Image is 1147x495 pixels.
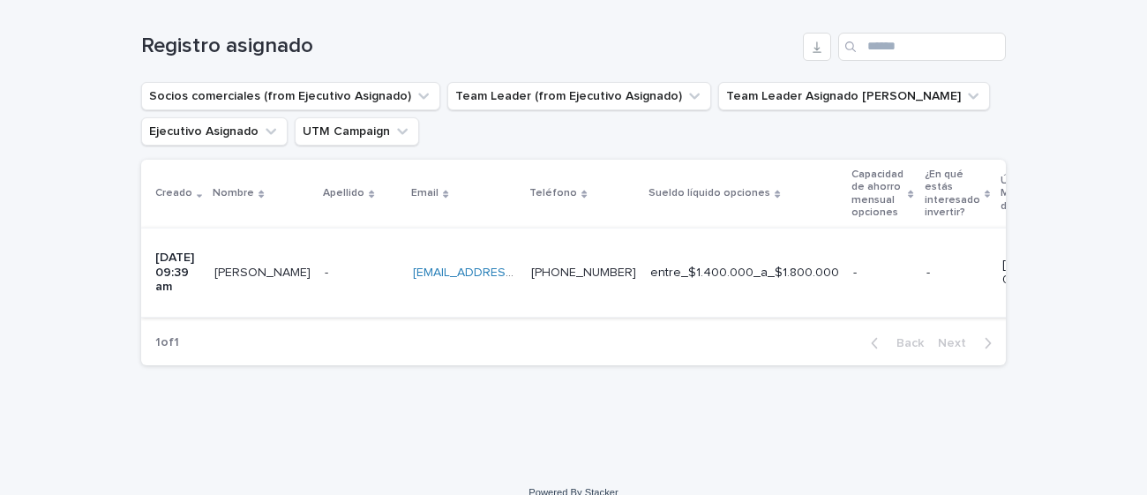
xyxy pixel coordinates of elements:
[931,335,1006,351] button: Next
[851,165,903,223] p: Capacidad de ahorro mensual opciones
[413,266,612,279] a: [EMAIL_ADDRESS][DOMAIN_NAME]
[295,117,419,146] button: UTM Campaign
[853,266,911,281] p: -
[141,34,796,59] h1: Registro asignado
[718,82,990,110] button: Team Leader Asignado LLamados
[886,337,924,349] span: Back
[213,184,254,203] p: Nombre
[141,117,288,146] button: Ejecutivo Asignado
[650,266,839,281] p: entre_$1.400.000_a_$1.800.000
[648,184,770,203] p: Sueldo líquido opciones
[1001,171,1065,216] p: Última Modificación de Status
[938,337,977,349] span: Next
[155,251,200,295] p: [DATE] 09:39 am
[925,165,980,223] p: ¿En qué estás interesado invertir?
[155,184,192,203] p: Creado
[411,184,439,203] p: Email
[531,266,636,279] a: [PHONE_NUMBER]
[529,184,577,203] p: Teléfono
[323,184,364,203] p: Apellido
[926,266,988,281] p: -
[1002,258,1073,288] p: [DATE] 09:39 am
[141,321,193,364] p: 1 of 1
[857,335,931,351] button: Back
[141,82,440,110] button: Socios comerciales (from Ejecutivo Asignado)
[214,262,314,281] p: Mariela Peña Seguí
[838,33,1006,61] input: Search
[447,82,711,110] button: Team Leader (from Ejecutivo Asignado)
[325,262,332,281] p: -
